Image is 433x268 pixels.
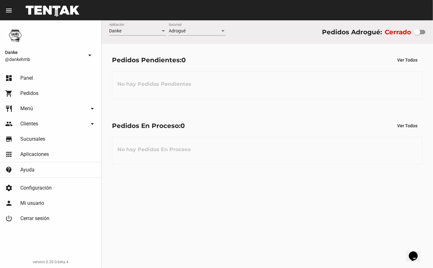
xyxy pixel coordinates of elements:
[89,105,96,112] mat-icon: arrow_drop_down
[20,167,35,173] span: Ayuda
[322,27,382,37] div: Pedidos Adrogué:
[5,25,25,46] img: 1d4517d0-56da-456b-81f5-6111ccf01445.png
[5,215,13,222] mat-icon: power_settings_new
[5,135,13,143] mat-icon: store
[20,136,45,142] span: Sucursales
[5,184,13,192] mat-icon: settings
[392,54,423,66] button: Ver Todos
[5,56,83,63] span: @dankehmb
[5,7,13,14] mat-icon: menu
[20,121,38,127] span: Clientes
[406,243,427,262] iframe: chat widget
[112,140,196,159] h3: No hay Pedidos En Proceso
[385,27,411,37] label: Cerrado
[89,120,96,128] mat-icon: arrow_drop_down
[112,75,196,94] h3: No hay Pedidos Pendientes
[5,105,13,112] mat-icon: restaurant
[20,215,49,222] span: Cerrar sesión
[5,90,13,97] mat-icon: shopping_cart
[169,28,186,33] span: Adrogué
[86,51,94,59] mat-icon: arrow_drop_down
[20,75,33,81] span: Panel
[5,120,13,128] mat-icon: people
[397,57,417,63] span: Ver Todos
[20,105,33,112] span: Menú
[112,55,186,65] div: Pedidos Pendientes:
[180,122,185,130] span: 0
[5,49,83,56] span: Danke
[20,185,52,191] span: Configuración
[397,123,417,128] span: Ver Todos
[5,151,13,158] mat-icon: apps
[112,121,185,131] div: Pedidos En Proceso:
[5,74,13,82] mat-icon: dashboard
[5,166,13,174] mat-icon: contact_support
[5,199,13,207] mat-icon: person
[20,90,38,97] span: Pedidos
[181,56,186,64] span: 0
[109,28,121,33] span: Danke
[392,120,423,131] button: Ver Todos
[20,151,49,157] span: Aplicaciones
[5,259,96,265] div: version 0.20.0-beta.4
[20,200,44,206] span: Mi usuario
